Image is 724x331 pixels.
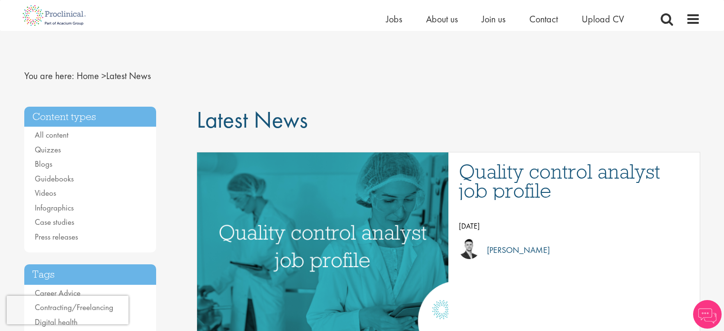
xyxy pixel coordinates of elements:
[480,243,550,257] p: [PERSON_NAME]
[693,300,722,329] img: Chatbot
[459,162,690,200] a: Quality control analyst job profile
[35,188,56,198] a: Videos
[77,70,151,82] span: Latest News
[35,173,74,184] a: Guidebooks
[582,13,624,25] a: Upload CV
[35,217,74,227] a: Case studies
[35,144,61,155] a: Quizzes
[24,264,157,285] h3: Tags
[101,70,106,82] span: >
[24,107,157,127] h3: Content types
[459,238,480,259] img: Joshua Godden
[197,104,308,135] span: Latest News
[35,288,80,298] a: Career Advice
[35,231,78,242] a: Press releases
[35,317,78,327] a: Digital health
[77,70,99,82] a: breadcrumb link to Home
[459,238,690,262] a: Joshua Godden [PERSON_NAME]
[386,13,402,25] a: Jobs
[529,13,558,25] a: Contact
[459,219,690,233] p: [DATE]
[7,296,129,324] iframe: reCAPTCHA
[35,130,69,140] a: All content
[426,13,458,25] a: About us
[35,202,74,213] a: Infographics
[482,13,506,25] a: Join us
[35,159,52,169] a: Blogs
[24,70,74,82] span: You are here:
